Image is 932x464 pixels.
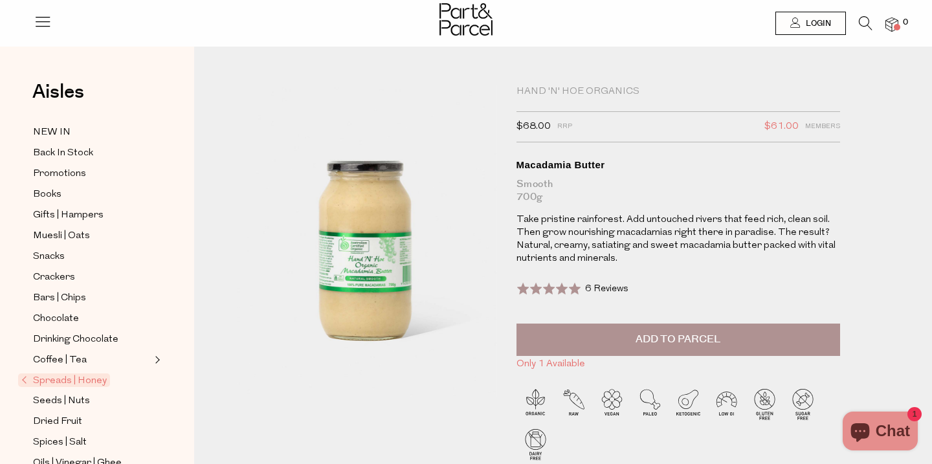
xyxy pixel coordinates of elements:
span: Login [803,18,831,29]
span: Drinking Chocolate [33,332,118,348]
img: P_P-ICONS-Live_Bec_V11_Vegan.svg [593,385,631,423]
a: Gifts | Hampers [33,207,151,223]
span: Bars | Chips [33,291,86,306]
a: Crackers [33,269,151,285]
span: Dried Fruit [33,414,82,430]
img: P_P-ICONS-Live_Bec_V11_Organic.svg [516,385,555,423]
span: Chocolate [33,311,79,327]
span: Aisles [32,78,84,106]
a: Promotions [33,166,151,182]
span: Add to Parcel [636,332,720,347]
a: Chocolate [33,311,151,327]
span: Crackers [33,270,75,285]
img: P_P-ICONS-Live_Bec_V11_Dairy_Free.svg [516,425,555,463]
span: Books [33,187,61,203]
span: Seeds | Nuts [33,393,90,409]
button: Add to Parcel [516,324,840,356]
button: Expand/Collapse Coffee | Tea [151,352,161,368]
img: Macadamia Butter [233,85,497,397]
a: Spreads | Honey [21,373,151,388]
a: Drinking Chocolate [33,331,151,348]
img: Part&Parcel [439,3,493,36]
span: Spreads | Honey [18,373,110,387]
span: Promotions [33,166,86,182]
span: NEW IN [33,125,71,140]
div: Macadamia Butter [516,159,840,171]
a: Muesli | Oats [33,228,151,244]
span: Coffee | Tea [33,353,87,368]
a: Bars | Chips [33,290,151,306]
a: 0 [885,17,898,31]
inbox-online-store-chat: Shopify online store chat [839,412,922,454]
a: Coffee | Tea [33,352,151,368]
span: Back In Stock [33,146,93,161]
a: Aisles [32,82,84,115]
span: 0 [900,17,911,28]
a: Spices | Salt [33,434,151,450]
span: Muesli | Oats [33,228,90,244]
a: Snacks [33,249,151,265]
div: Hand 'n' Hoe Organics [516,85,840,98]
span: Snacks [33,249,65,265]
a: Dried Fruit [33,414,151,430]
span: Members [805,118,840,135]
a: Seeds | Nuts [33,393,151,409]
a: NEW IN [33,124,151,140]
span: $68.00 [516,118,551,135]
img: P_P-ICONS-Live_Bec_V11_Paleo.svg [631,385,669,423]
a: Back In Stock [33,145,151,161]
img: P_P-ICONS-Live_Bec_V11_Ketogenic.svg [669,385,707,423]
img: P_P-ICONS-Live_Bec_V11_Gluten_Free.svg [746,385,784,423]
img: P_P-ICONS-Live_Bec_V11_Sugar_Free.svg [784,385,822,423]
span: Gifts | Hampers [33,208,104,223]
div: Smooth 700g [516,178,840,204]
p: Take pristine rainforest. Add untouched rivers that feed rich, clean soil. Then grow nourishing m... [516,214,840,265]
img: P_P-ICONS-Live_Bec_V11_Raw.svg [555,385,593,423]
a: Login [775,12,846,35]
img: P_P-ICONS-Live_Bec_V11_Low_Gi.svg [707,385,746,423]
a: Books [33,186,151,203]
span: RRP [557,118,572,135]
span: $61.00 [764,118,799,135]
span: 6 Reviews [585,284,628,294]
span: Spices | Salt [33,435,87,450]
